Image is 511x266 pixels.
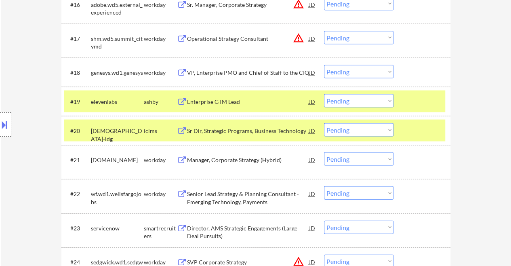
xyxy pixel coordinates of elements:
div: JD [308,186,316,201]
div: JD [308,94,316,109]
div: workday [144,1,177,9]
div: JD [308,65,316,80]
div: VP, Enterprise PMO and Chief of Staff to the CIO [187,69,309,77]
div: JD [308,152,316,167]
div: smartrecruiters [144,224,177,240]
div: shm.wd5.summit_citymd [91,35,144,51]
div: workday [144,69,177,77]
div: Sr. Manager, Corporate Strategy [187,1,309,9]
div: Senior Lead Strategy & Planning Consultant - Emerging Technology, Payments [187,190,309,206]
div: workday [144,35,177,43]
div: servicenow [91,224,144,232]
button: warning_amber [293,32,304,44]
div: Manager, Corporate Strategy (Hybrid) [187,156,309,164]
div: ashby [144,98,177,106]
div: JD [308,221,316,235]
div: Operational Strategy Consultant [187,35,309,43]
div: #17 [70,35,84,43]
div: Director, AMS Strategic Engagements (Large Deal Pursuits) [187,224,309,240]
div: JD [308,123,316,138]
div: workday [144,190,177,198]
div: #23 [70,224,84,232]
div: icims [144,127,177,135]
div: #16 [70,1,84,9]
div: workday [144,156,177,164]
div: adobe.wd5.external_experienced [91,1,144,17]
div: Sr Dir, Strategic Programs, Business Technology [187,127,309,135]
div: JD [308,31,316,46]
div: Enterprise GTM Lead [187,98,309,106]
